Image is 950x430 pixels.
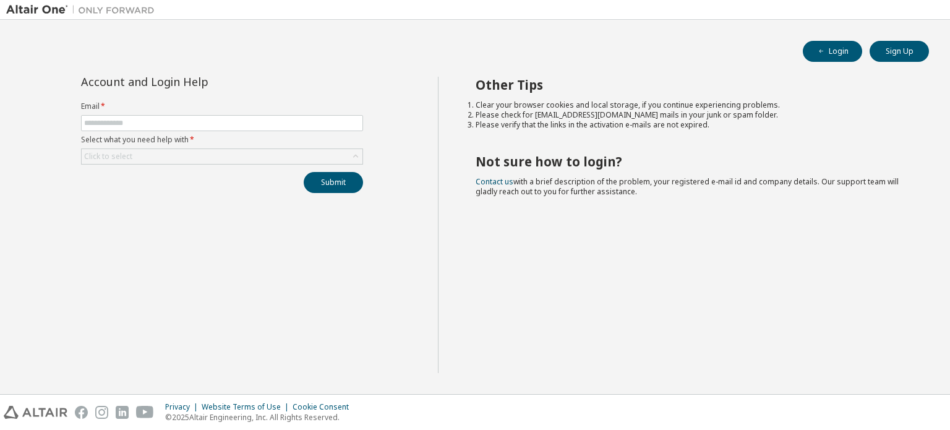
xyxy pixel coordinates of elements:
[304,172,363,193] button: Submit
[803,41,862,62] button: Login
[476,77,907,93] h2: Other Tips
[870,41,929,62] button: Sign Up
[84,152,132,161] div: Click to select
[476,120,907,130] li: Please verify that the links in the activation e-mails are not expired.
[6,4,161,16] img: Altair One
[82,149,362,164] div: Click to select
[136,406,154,419] img: youtube.svg
[95,406,108,419] img: instagram.svg
[81,77,307,87] div: Account and Login Help
[476,153,907,170] h2: Not sure how to login?
[81,101,363,111] label: Email
[476,110,907,120] li: Please check for [EMAIL_ADDRESS][DOMAIN_NAME] mails in your junk or spam folder.
[293,402,356,412] div: Cookie Consent
[81,135,363,145] label: Select what you need help with
[165,412,356,423] p: © 2025 Altair Engineering, Inc. All Rights Reserved.
[75,406,88,419] img: facebook.svg
[476,176,899,197] span: with a brief description of the problem, your registered e-mail id and company details. Our suppo...
[476,100,907,110] li: Clear your browser cookies and local storage, if you continue experiencing problems.
[4,406,67,419] img: altair_logo.svg
[202,402,293,412] div: Website Terms of Use
[116,406,129,419] img: linkedin.svg
[165,402,202,412] div: Privacy
[476,176,513,187] a: Contact us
